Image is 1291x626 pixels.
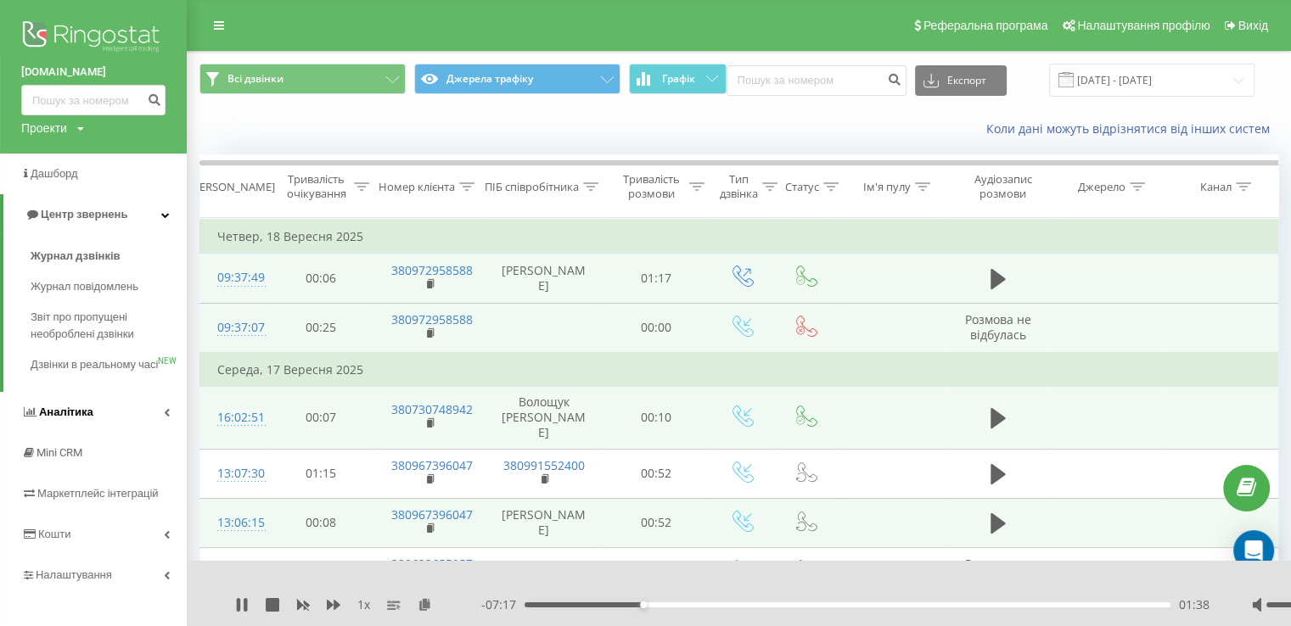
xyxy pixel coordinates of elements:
span: Налаштування профілю [1077,19,1210,32]
a: 380991552400 [503,457,585,473]
input: Пошук за номером [727,65,907,96]
button: Джерела трафіку [414,64,620,94]
span: 01:38 [1179,596,1210,613]
div: Джерело [1078,180,1125,194]
div: Accessibility label [640,601,647,608]
button: Експорт [915,65,1007,96]
span: Звіт про пропущені необроблені дзвінки [31,309,178,343]
td: 00:00 [603,547,710,596]
button: Графік [629,64,727,94]
span: Аналiтика [39,405,93,418]
a: Журнал дзвінків [31,241,187,271]
td: 00:08 [268,498,374,547]
div: Тривалість розмови [618,172,685,201]
div: Тривалість очікування [283,172,350,201]
td: 00:00 [603,303,710,353]
a: 380730748942 [391,401,473,417]
td: 00:52 [603,449,710,498]
span: Дашборд [31,167,78,180]
div: 12:39:35 [217,556,251,589]
td: 00:20 [268,547,374,596]
a: Журнал повідомлень [31,271,187,302]
div: 13:06:15 [217,506,251,539]
td: 01:17 [603,254,710,303]
button: Всі дзвінки [199,64,406,94]
input: Пошук за номером [21,85,166,115]
a: 380972958588 [391,311,473,327]
td: 00:06 [268,254,374,303]
td: [PERSON_NAME] [485,254,603,303]
div: 13:07:30 [217,457,251,490]
span: Всі дзвінки [227,72,283,86]
a: Коли дані можуть відрізнятися вiд інших систем [986,120,1278,137]
span: Журнал повідомлень [31,278,138,295]
a: 380967396047 [391,506,473,523]
img: Ringostat logo [21,17,166,59]
div: Статус [785,180,819,194]
a: 380967396047 [391,457,473,473]
a: Центр звернень [3,194,187,235]
div: Тип дзвінка [720,172,758,201]
span: Маркетплейс інтеграцій [37,487,159,500]
div: 16:02:51 [217,401,251,434]
span: Mini CRM [36,446,82,459]
div: ПІБ співробітника [485,180,579,194]
span: Вихід [1238,19,1268,32]
a: 380633655057 [391,556,473,572]
span: Центр звернень [41,208,127,221]
td: 00:07 [268,386,374,449]
a: [DOMAIN_NAME] [21,64,166,81]
td: 00:10 [603,386,710,449]
div: [PERSON_NAME] [189,180,275,194]
span: Розмова не відбулась [965,556,1031,587]
span: 1 x [357,596,370,613]
span: Кошти [38,528,70,540]
div: 09:37:49 [217,261,251,294]
span: Дзвінки в реальному часі [31,356,158,373]
span: Графік [662,73,695,85]
div: 09:37:07 [217,311,251,344]
div: Ім'я пулу [863,180,911,194]
span: Розмова не відбулась [965,311,1031,343]
span: Журнал дзвінків [31,248,121,265]
div: Проекти [21,120,67,137]
span: Реферальна програма [923,19,1048,32]
span: - 07:17 [481,596,525,613]
td: Волощук [PERSON_NAME] [485,386,603,449]
div: Open Intercom Messenger [1233,530,1274,571]
td: 01:15 [268,449,374,498]
div: Аудіозапис розмови [962,172,1044,201]
a: Дзвінки в реальному часіNEW [31,349,187,380]
a: Звіт про пропущені необроблені дзвінки [31,302,187,349]
div: Номер клієнта [379,180,455,194]
span: Налаштування [36,568,112,581]
td: [PERSON_NAME] [485,498,603,547]
td: 00:52 [603,498,710,547]
div: Канал [1200,180,1232,194]
a: 380972958588 [391,262,473,278]
td: 00:25 [268,303,374,353]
